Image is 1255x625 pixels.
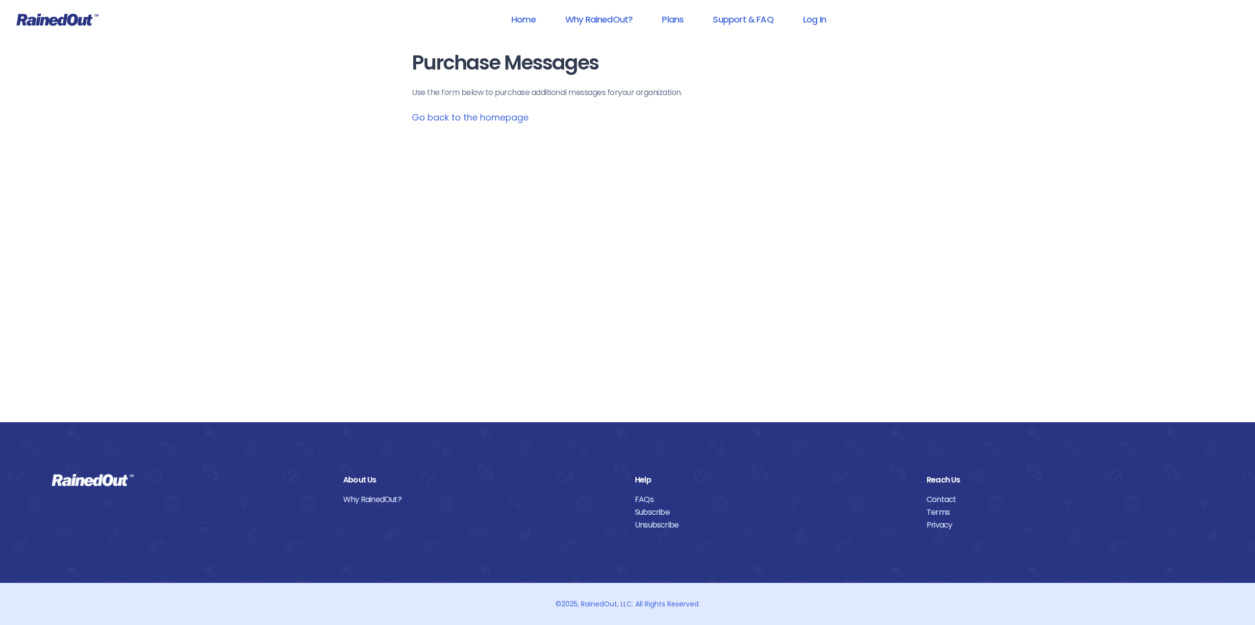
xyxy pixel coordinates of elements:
a: Terms [927,506,1204,519]
a: Privacy [927,519,1204,531]
h1: Purchase Messages [412,52,843,74]
a: Go back to the homepage [412,111,528,123]
a: Why RainedOut? [343,493,620,506]
a: Log In [790,8,839,30]
div: About Us [343,474,620,486]
a: Subscribe [635,506,912,519]
p: Use the form below to purchase additional messages for your organization . [412,87,843,98]
a: Unsubscribe [635,519,912,531]
a: Plans [649,8,696,30]
a: FAQs [635,493,912,506]
div: Reach Us [927,474,1204,486]
a: Support & FAQ [700,8,786,30]
a: Home [499,8,549,30]
a: Contact [927,493,1204,506]
div: Help [635,474,912,486]
a: Why RainedOut? [552,8,646,30]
